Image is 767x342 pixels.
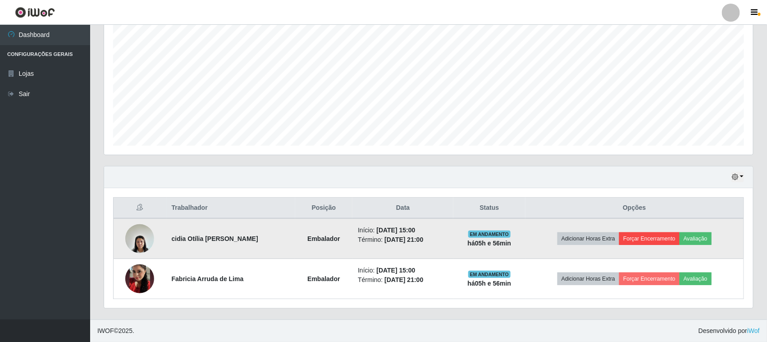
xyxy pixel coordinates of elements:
th: Data [352,198,453,219]
strong: Fabricia Arruda de Lima [172,275,244,282]
button: Avaliação [680,273,712,285]
li: Início: [358,226,448,235]
th: Opções [525,198,744,219]
button: Avaliação [680,232,712,245]
img: 1690487685999.jpeg [125,219,154,258]
time: [DATE] 21:00 [384,276,423,283]
th: Status [453,198,525,219]
button: Forçar Encerramento [619,273,680,285]
button: Adicionar Horas Extra [557,273,619,285]
th: Trabalhador [166,198,295,219]
img: 1734129237626.jpeg [125,253,154,305]
li: Início: [358,266,448,275]
span: IWOF [97,327,114,334]
li: Término: [358,275,448,285]
a: iWof [747,327,760,334]
strong: há 05 h e 56 min [468,240,511,247]
strong: cidia Otília [PERSON_NAME] [172,235,258,242]
strong: Embalador [307,275,340,282]
time: [DATE] 21:00 [384,236,423,243]
strong: há 05 h e 56 min [468,280,511,287]
li: Término: [358,235,448,245]
span: Desenvolvido por [699,326,760,336]
th: Posição [295,198,353,219]
button: Forçar Encerramento [619,232,680,245]
strong: Embalador [307,235,340,242]
img: CoreUI Logo [15,7,55,18]
span: EM ANDAMENTO [468,271,511,278]
button: Adicionar Horas Extra [557,232,619,245]
time: [DATE] 15:00 [376,267,415,274]
span: EM ANDAMENTO [468,231,511,238]
time: [DATE] 15:00 [376,226,415,234]
span: © 2025 . [97,326,134,336]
